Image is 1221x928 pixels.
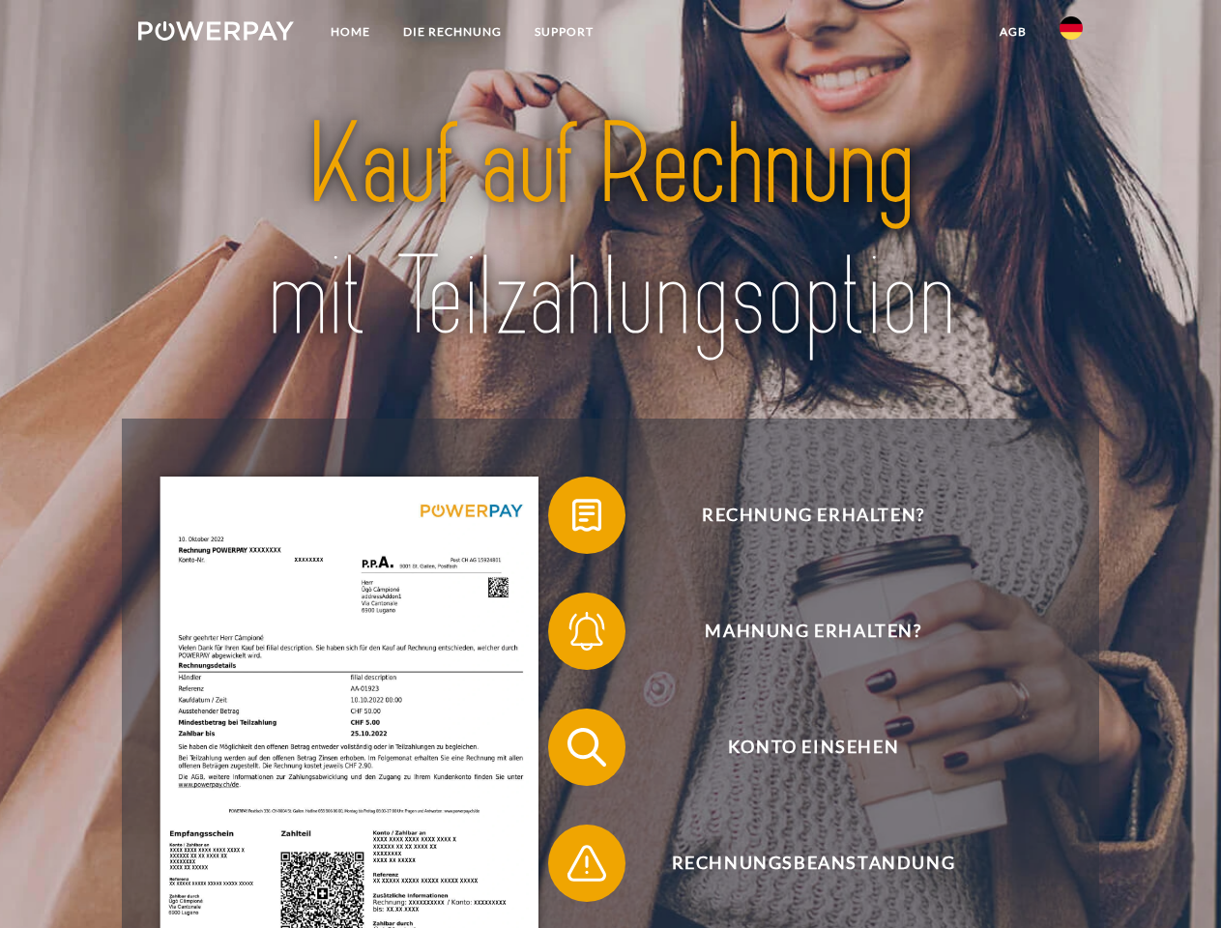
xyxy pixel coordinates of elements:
span: Konto einsehen [576,709,1050,786]
button: Rechnungsbeanstandung [548,825,1051,902]
span: Rechnung erhalten? [576,477,1050,554]
a: Home [314,14,387,49]
button: Rechnung erhalten? [548,477,1051,554]
img: qb_bill.svg [563,491,611,539]
img: logo-powerpay-white.svg [138,21,294,41]
img: qb_search.svg [563,723,611,771]
a: SUPPORT [518,14,610,49]
button: Mahnung erhalten? [548,593,1051,670]
a: DIE RECHNUNG [387,14,518,49]
span: Rechnungsbeanstandung [576,825,1050,902]
button: Konto einsehen [548,709,1051,786]
img: qb_warning.svg [563,839,611,887]
img: qb_bell.svg [563,607,611,655]
a: agb [983,14,1043,49]
img: title-powerpay_de.svg [185,93,1036,370]
span: Mahnung erhalten? [576,593,1050,670]
img: de [1060,16,1083,40]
